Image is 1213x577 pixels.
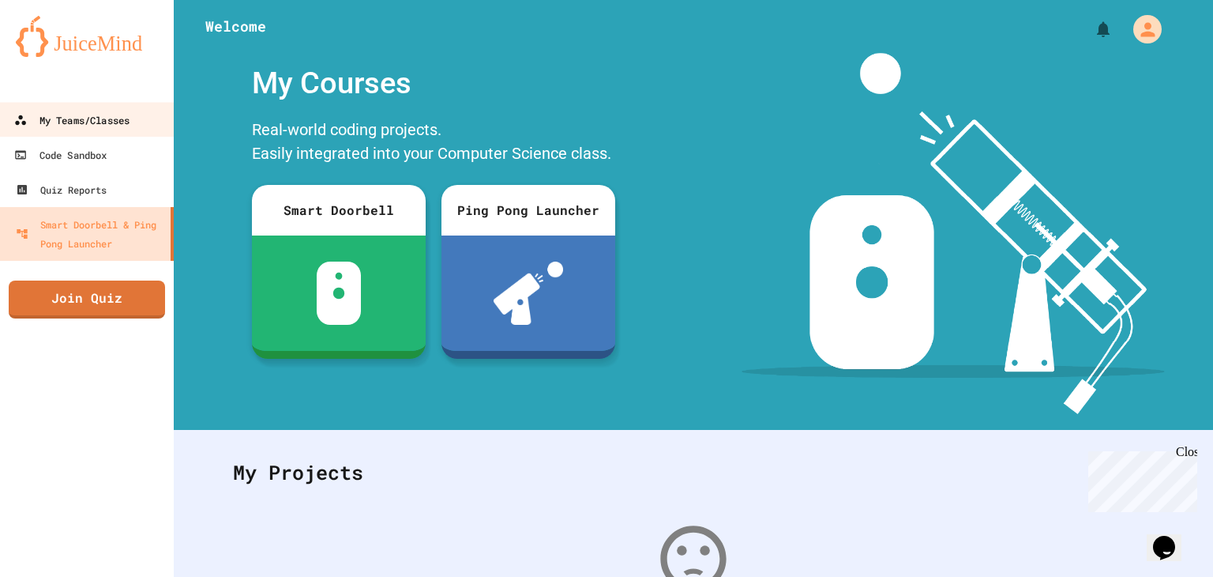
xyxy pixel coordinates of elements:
div: Smart Doorbell [252,185,426,236]
div: Real-world coding projects. Easily integrated into your Computer Science class. [244,114,623,173]
div: My Account [1117,11,1166,47]
div: Code Sandbox [14,145,107,165]
div: Chat with us now!Close [6,6,109,100]
a: Join Quiz [9,281,165,319]
iframe: chat widget [1082,445,1197,512]
img: sdb-white.svg [317,262,362,325]
img: ppl-with-ball.png [494,262,564,325]
img: banner-image-my-projects.png [742,53,1165,414]
div: Quiz Reports [16,180,107,199]
div: My Teams/Classes [14,111,130,130]
iframe: chat widget [1147,514,1197,561]
div: My Projects [217,442,1170,503]
div: My Courses [244,53,623,114]
div: My Notifications [1065,16,1117,43]
img: logo-orange.svg [16,16,158,57]
div: Smart Doorbell & Ping Pong Launcher [16,215,164,253]
div: Ping Pong Launcher [441,185,615,236]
